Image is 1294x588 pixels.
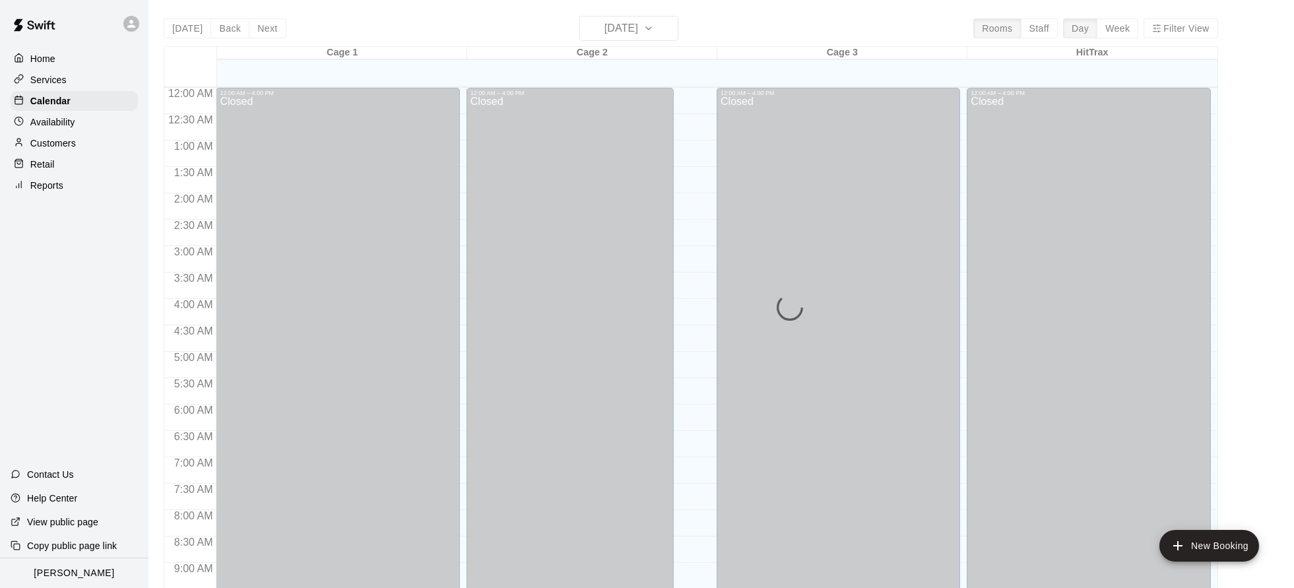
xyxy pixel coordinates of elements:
[165,114,216,125] span: 12:30 AM
[11,91,138,111] a: Calendar
[1159,530,1259,562] button: add
[171,537,216,548] span: 8:30 AM
[165,88,216,99] span: 12:00 AM
[967,47,1217,59] div: HitTrax
[27,515,98,529] p: View public page
[171,167,216,178] span: 1:30 AM
[11,49,138,69] a: Home
[11,176,138,195] a: Reports
[11,70,138,90] a: Services
[34,566,114,580] p: [PERSON_NAME]
[171,405,216,416] span: 6:00 AM
[721,90,956,96] div: 12:00 AM – 4:00 PM
[171,299,216,310] span: 4:00 AM
[717,47,967,59] div: Cage 3
[30,179,63,192] p: Reports
[30,115,75,129] p: Availability
[30,52,55,65] p: Home
[971,90,1206,96] div: 12:00 AM – 4:00 PM
[220,90,455,96] div: 12:00 AM – 4:00 PM
[171,193,216,205] span: 2:00 AM
[27,468,74,481] p: Contact Us
[11,112,138,132] a: Availability
[171,273,216,284] span: 3:30 AM
[171,484,216,495] span: 7:30 AM
[171,378,216,389] span: 5:30 AM
[30,158,55,171] p: Retail
[171,431,216,442] span: 6:30 AM
[171,246,216,257] span: 3:00 AM
[11,133,138,153] a: Customers
[171,325,216,337] span: 4:30 AM
[171,510,216,521] span: 8:00 AM
[11,154,138,174] a: Retail
[467,47,717,59] div: Cage 2
[27,539,117,552] p: Copy public page link
[217,47,467,59] div: Cage 1
[30,137,76,150] p: Customers
[171,563,216,574] span: 9:00 AM
[171,220,216,231] span: 2:30 AM
[171,457,216,469] span: 7:00 AM
[171,141,216,152] span: 1:00 AM
[27,492,77,505] p: Help Center
[30,94,71,108] p: Calendar
[30,73,67,86] p: Services
[171,352,216,363] span: 5:00 AM
[470,90,670,96] div: 12:00 AM – 4:00 PM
